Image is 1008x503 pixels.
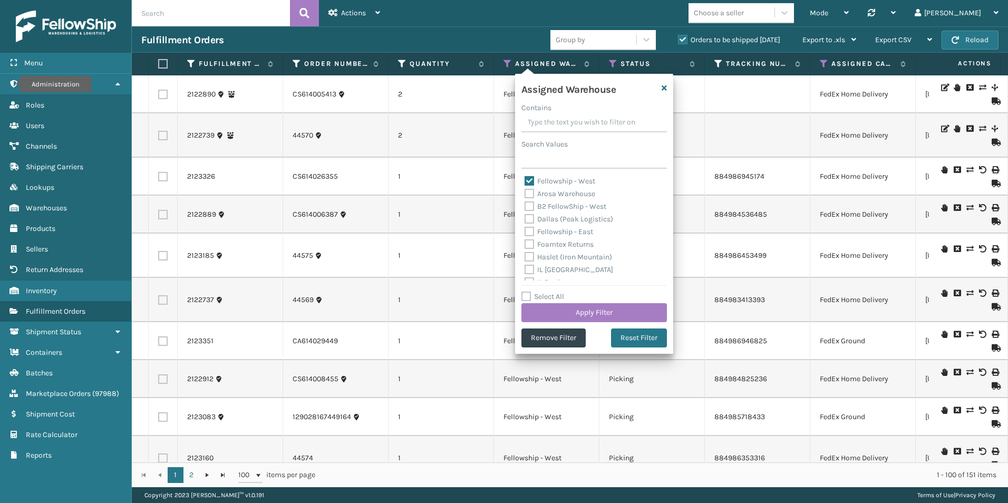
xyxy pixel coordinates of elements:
[979,448,985,455] i: Void Label
[954,204,960,211] i: Cancel Fulfillment Order
[219,471,227,479] span: Go to the last page
[966,331,973,338] i: Change shipping
[941,448,947,455] i: On Hold
[810,196,916,234] td: FedEx Home Delivery
[494,398,599,436] td: Fellowship - West
[714,210,767,219] a: 884984536485
[187,295,214,305] a: 2122737
[714,172,764,181] a: 884986945174
[521,139,568,150] label: Search Values
[941,331,947,338] i: On Hold
[992,259,998,266] i: Mark as Shipped
[714,412,765,421] a: 884985718433
[525,265,613,274] label: IL [GEOGRAPHIC_DATA]
[941,245,947,253] i: On Hold
[678,35,780,44] label: Orders to be shipped [DATE]
[979,369,985,376] i: Void Label
[831,59,895,69] label: Assigned Carrier Service
[810,234,916,278] td: FedEx Home Delivery
[966,407,973,414] i: Change shipping
[494,75,599,113] td: Fellowship - West
[26,142,57,151] span: Channels
[966,245,973,253] i: Change shipping
[341,8,366,17] span: Actions
[494,278,599,322] td: Fellowship - West
[199,467,215,483] a: Go to the next page
[187,336,214,346] a: 2123351
[979,289,985,297] i: Void Label
[293,374,338,384] a: CS614008455
[26,224,55,233] span: Products
[293,130,313,141] a: 44570
[203,471,211,479] span: Go to the next page
[521,102,551,113] label: Contains
[26,80,76,89] span: Administration
[599,398,705,436] td: Picking
[525,253,612,262] label: Haslet (Iron Mountain)
[26,286,57,295] span: Inventory
[714,453,765,462] a: 884986353316
[26,265,83,274] span: Return Addresses
[215,467,231,483] a: Go to the last page
[525,240,594,249] label: Foamtex Returns
[599,436,705,480] td: Picking
[966,166,973,173] i: Change shipping
[26,369,53,378] span: Batches
[954,369,960,376] i: Cancel Fulfillment Order
[26,348,62,357] span: Containers
[389,436,494,480] td: 1
[941,407,947,414] i: On Hold
[810,322,916,360] td: FedEx Ground
[494,234,599,278] td: Fellowship - West
[954,289,960,297] i: Cancel Fulfillment Order
[810,113,916,158] td: FedEx Home Delivery
[26,162,83,171] span: Shipping Carriers
[992,166,998,173] i: Print Label
[26,430,77,439] span: Rate Calculator
[992,420,998,428] i: Mark as Shipped
[810,8,828,17] span: Mode
[979,125,985,132] i: Change shipping
[992,218,998,225] i: Mark as Shipped
[521,328,586,347] button: Remove Filter
[92,389,119,398] span: ( 97988 )
[714,295,765,304] a: 884983413393
[714,251,767,260] a: 884986453499
[992,382,998,390] i: Mark as Shipped
[389,360,494,398] td: 1
[992,461,998,469] i: Mark as Shipped
[954,84,960,91] i: On Hold
[494,322,599,360] td: Fellowship - West
[293,209,338,220] a: CS614006387
[810,436,916,480] td: FedEx Home Delivery
[141,34,224,46] h3: Fulfillment Orders
[293,295,314,305] a: 44569
[521,292,564,301] label: Select All
[330,470,996,480] div: 1 - 100 of 151 items
[26,121,44,130] span: Users
[611,328,667,347] button: Reset Filter
[992,344,998,352] i: Mark as Shipped
[810,398,916,436] td: FedEx Ground
[992,125,998,132] i: Split Fulfillment Order
[525,177,595,186] label: Fellowship - West
[187,209,216,220] a: 2122889
[941,289,947,297] i: On Hold
[293,412,351,422] a: 129028167449164
[525,202,606,211] label: B2 FellowShip - West
[187,412,216,422] a: 2123083
[941,369,947,376] i: On Hold
[389,234,494,278] td: 1
[238,470,254,480] span: 100
[389,75,494,113] td: 2
[966,125,973,132] i: Cancel Fulfillment Order
[515,59,579,69] label: Assigned Warehouse
[992,331,998,338] i: Print Label
[810,360,916,398] td: FedEx Home Delivery
[389,322,494,360] td: 1
[26,307,85,316] span: Fulfillment Orders
[925,55,998,72] span: Actions
[525,215,613,224] label: Dallas (Peak Logistics)
[521,113,667,132] input: Type the text you wish to filter on
[494,113,599,158] td: Fellowship - West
